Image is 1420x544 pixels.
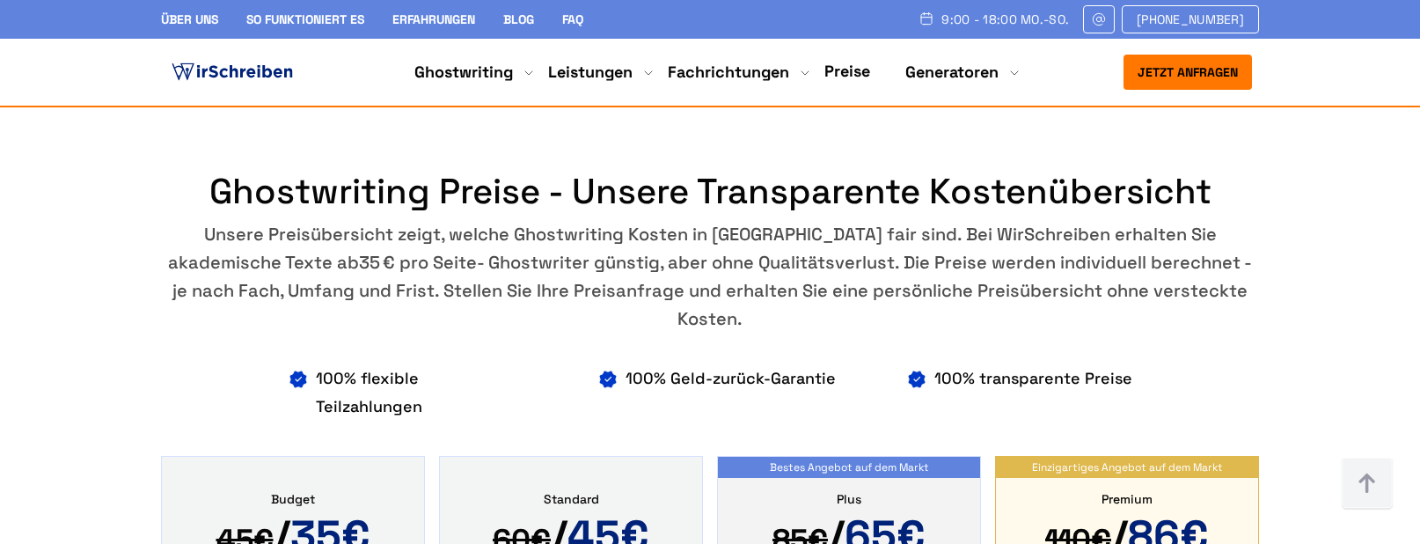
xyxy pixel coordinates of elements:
[161,11,218,27] a: Über uns
[168,59,296,85] img: logo ghostwriter-österreich
[1091,12,1107,26] img: Email
[183,492,403,506] div: Budget
[562,11,583,27] a: FAQ
[288,364,527,421] li: 100% flexible Teilzahlungen
[246,11,364,27] a: So funktioniert es
[392,11,475,27] a: Erfahrungen
[996,457,1258,478] span: Einzigartiges Angebot auf dem Markt
[668,62,789,83] a: Fachrichtungen
[1122,5,1259,33] a: [PHONE_NUMBER]
[1341,458,1394,511] img: button top
[718,457,980,478] span: Bestes Angebot auf dem Markt
[597,364,836,421] li: 100% Geld-zurück-Garantie
[461,492,681,506] div: Standard
[824,61,870,81] a: Preise
[359,251,477,274] span: 35 € pro Seite
[941,12,1069,26] span: 9:00 - 18:00 Mo.-So.
[414,62,513,83] a: Ghostwriting
[905,62,999,83] a: Generatoren
[1017,492,1237,506] div: Premium
[919,11,934,26] img: Schedule
[1137,12,1244,26] span: [PHONE_NUMBER]
[503,11,534,27] a: Blog
[1124,55,1252,90] button: Jetzt anfragen
[906,364,1132,421] li: 100% transparente Preise
[161,171,1259,213] h2: Ghostwriting Preise - Unsere transparente Kostenübersicht
[739,492,959,506] div: Plus
[548,62,633,83] a: Leistungen
[161,220,1259,333] div: Unsere Preisübersicht zeigt, welche Ghostwriting Kosten in [GEOGRAPHIC_DATA] fair sind. Bei WirSc...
